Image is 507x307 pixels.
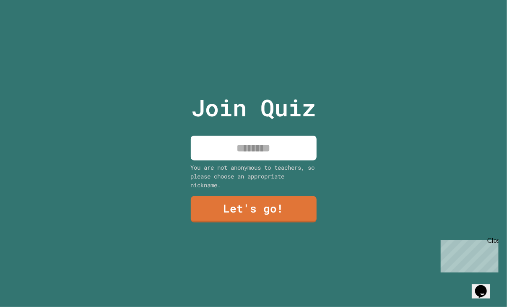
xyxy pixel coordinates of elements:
[191,90,316,125] p: Join Quiz
[191,196,317,223] a: Let's go!
[191,163,317,189] div: You are not anonymous to teachers, so please choose an appropriate nickname.
[437,237,499,273] iframe: chat widget
[472,273,499,299] iframe: chat widget
[3,3,58,53] div: Chat with us now!Close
